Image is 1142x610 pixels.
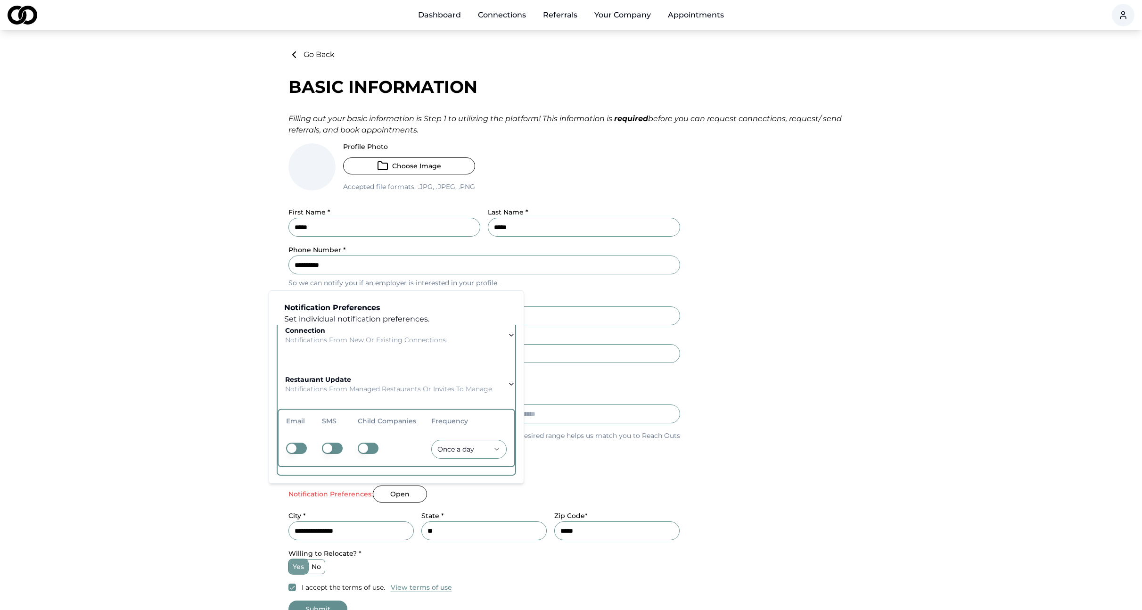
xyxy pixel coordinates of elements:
label: Profile Photo [343,143,475,150]
th: Frequency [424,410,514,432]
th: Child Companies [350,410,424,432]
p: Notifications from new or existing connections. [285,335,447,345]
label: no [308,560,325,574]
strong: required [614,114,648,123]
strong: connection [285,326,325,335]
label: Last Name * [488,208,528,216]
a: Connections [470,6,534,25]
p: Set individual notification preferences. [284,313,516,325]
label: Phone Number * [288,246,346,254]
button: Go Back [288,49,335,60]
strong: restaurant update [285,375,351,384]
strong: Notification Preferences [284,303,380,312]
label: State * [421,511,444,520]
label: First Name * [288,208,330,216]
p: Accepted file formats: [343,182,475,191]
img: logo [8,6,37,25]
label: I accept the terms of use. [302,583,385,592]
a: Appointments [660,6,731,25]
button: Your Company [587,6,658,25]
th: SMS [314,410,350,432]
nav: Main [411,6,731,25]
label: City * [288,511,306,520]
th: Email [279,410,314,432]
div: Basic Information [288,77,854,96]
label: yes [289,560,308,574]
p: Notifications from managed restaurants or invites to manage. [285,384,493,394]
label: Notification Preferences: [288,491,373,497]
a: Dashboard [411,6,468,25]
a: Referrals [535,6,585,25]
button: View terms of use [391,583,452,592]
div: Filling out your basic information is Step 1 to utilizing the platform! This information is befor... [288,113,854,136]
button: Open [373,486,427,503]
a: View terms of use [391,582,452,593]
label: Willing to Relocate? * [288,549,361,558]
div: restaurant updateNotifications from managed restaurants or invites to manage. [278,409,515,475]
button: Choose Image [343,157,475,174]
label: Zip Code* [554,511,588,520]
button: restaurant updateNotifications from managed restaurants or invites to manage. [278,360,515,409]
button: connectionNotifications from new or existing connections. [278,311,515,360]
p: So we can notify you if an employer is interested in your profile. [288,278,680,288]
span: .jpg, .jpeg, .png [416,182,475,191]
